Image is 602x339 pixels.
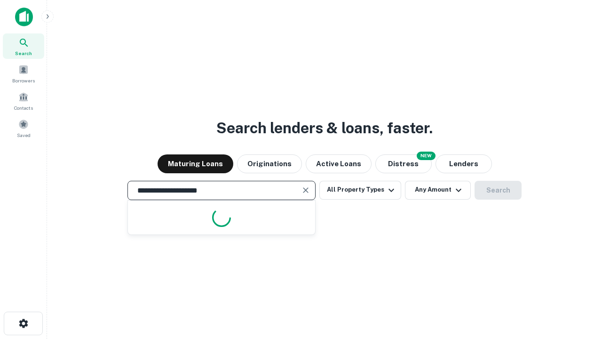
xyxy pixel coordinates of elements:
button: Any Amount [405,181,471,200]
button: Originations [237,154,302,173]
img: capitalize-icon.png [15,8,33,26]
button: Search distressed loans with lien and other non-mortgage details. [375,154,432,173]
a: Contacts [3,88,44,113]
button: Clear [299,184,312,197]
span: Borrowers [12,77,35,84]
iframe: Chat Widget [555,264,602,309]
span: Contacts [14,104,33,112]
h3: Search lenders & loans, faster. [216,117,433,139]
div: NEW [417,152,436,160]
span: Search [15,49,32,57]
button: All Property Types [319,181,401,200]
button: Active Loans [306,154,372,173]
a: Borrowers [3,61,44,86]
button: Lenders [436,154,492,173]
a: Saved [3,115,44,141]
span: Saved [17,131,31,139]
button: Maturing Loans [158,154,233,173]
a: Search [3,33,44,59]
